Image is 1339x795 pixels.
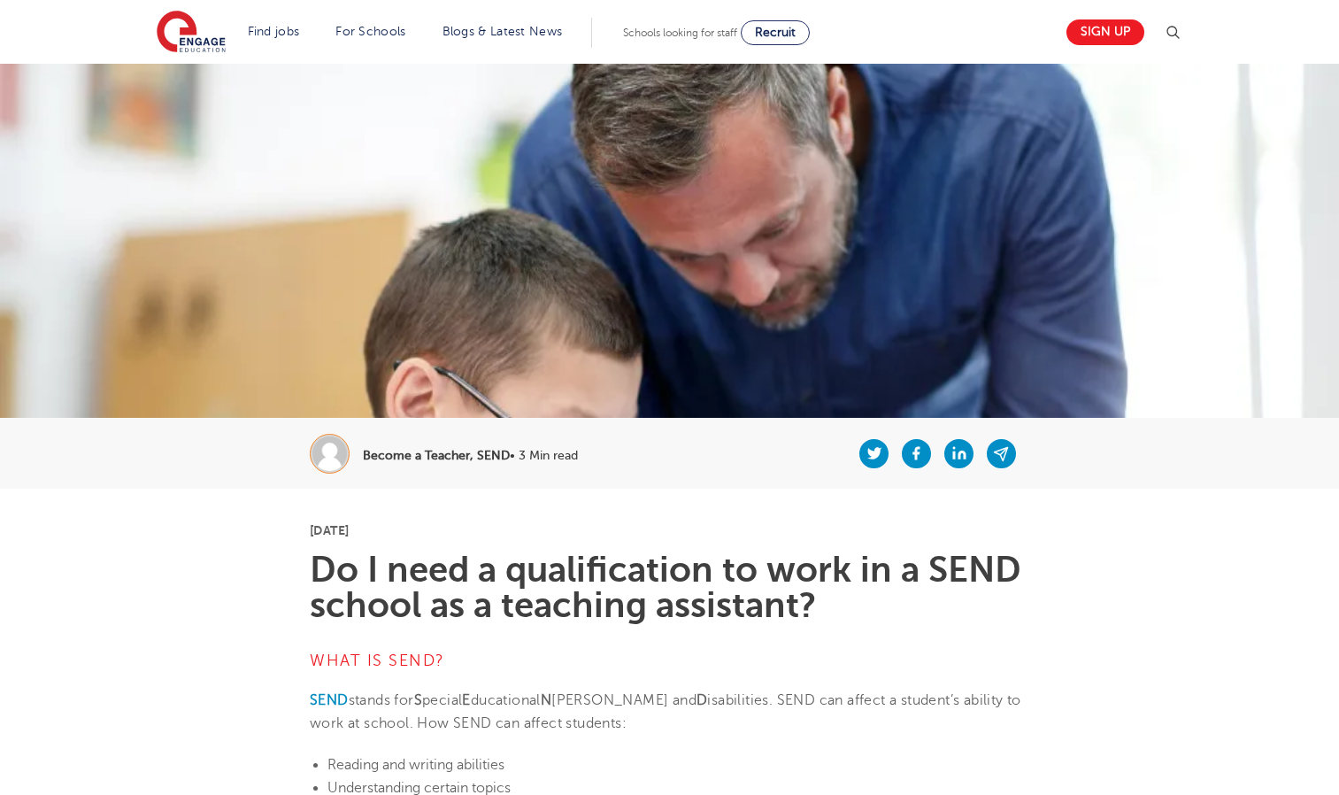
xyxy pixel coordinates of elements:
a: Find jobs [248,25,300,38]
p: [DATE] [310,524,1029,536]
h4: What is SEND? [310,650,1029,671]
p: stands for pecial ducational [PERSON_NAME] and isabilities. SEND can affect a student’s ability t... [310,689,1029,736]
h1: Do I need a qualification to work in a SEND school as a teaching assistant? [310,552,1029,623]
li: Reading and writing abilities [327,753,1029,776]
span: Recruit [755,26,796,39]
span: Schools looking for staff [623,27,737,39]
a: Blogs & Latest News [442,25,563,38]
a: Sign up [1066,19,1144,45]
strong: E [462,692,470,708]
strong: N [541,692,551,708]
a: For Schools [335,25,405,38]
strong: S [414,692,422,708]
b: Become a Teacher, SEND [363,449,510,462]
p: • 3 Min read [363,450,578,462]
strong: D [696,692,707,708]
a: SEND [310,692,349,708]
a: Recruit [741,20,810,45]
img: Engage Education [157,11,226,55]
